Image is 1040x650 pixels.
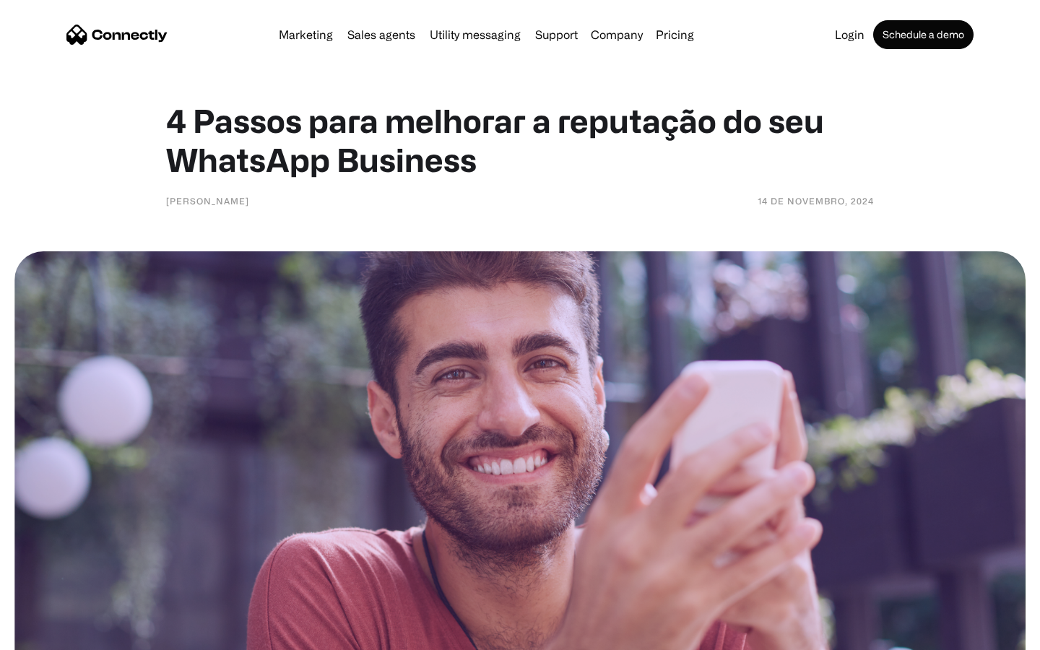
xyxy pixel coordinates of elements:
[650,29,700,40] a: Pricing
[873,20,974,49] a: Schedule a demo
[273,29,339,40] a: Marketing
[829,29,870,40] a: Login
[758,194,874,208] div: 14 de novembro, 2024
[14,625,87,645] aside: Language selected: English
[529,29,584,40] a: Support
[342,29,421,40] a: Sales agents
[166,101,874,179] h1: 4 Passos para melhorar a reputação do seu WhatsApp Business
[424,29,526,40] a: Utility messaging
[29,625,87,645] ul: Language list
[591,25,643,45] div: Company
[166,194,249,208] div: [PERSON_NAME]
